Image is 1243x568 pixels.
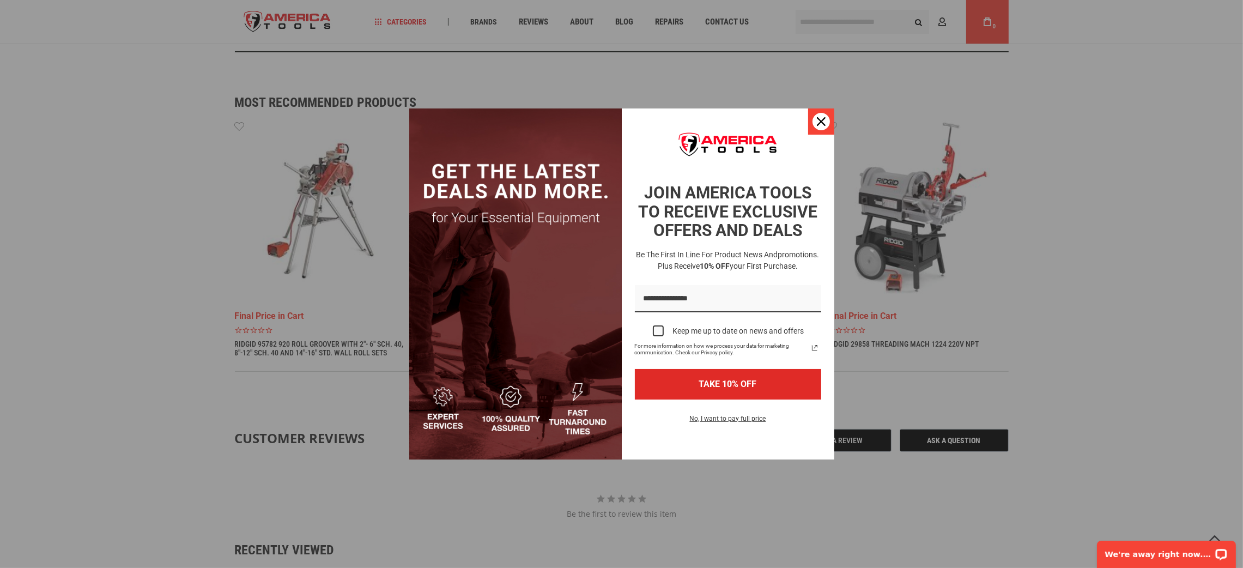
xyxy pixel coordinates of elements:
[700,262,730,270] strong: 10% OFF
[681,413,775,431] button: No, I want to pay full price
[635,343,808,356] span: For more information on how we process your data for marketing communication. Check our Privacy p...
[635,369,821,399] button: TAKE 10% OFF
[672,327,804,336] div: Keep me up to date on news and offers
[635,285,821,313] input: Email field
[817,117,826,126] svg: close icon
[808,341,821,354] a: Read our Privacy Policy
[633,249,823,272] h3: Be the first in line for product news and
[638,183,817,240] strong: JOIN AMERICA TOOLS TO RECEIVE EXCLUSIVE OFFERS AND DEALS
[658,250,820,270] span: promotions. Plus receive your first purchase.
[1090,534,1243,568] iframe: LiveChat chat widget
[808,341,821,354] svg: link icon
[808,108,834,135] button: Close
